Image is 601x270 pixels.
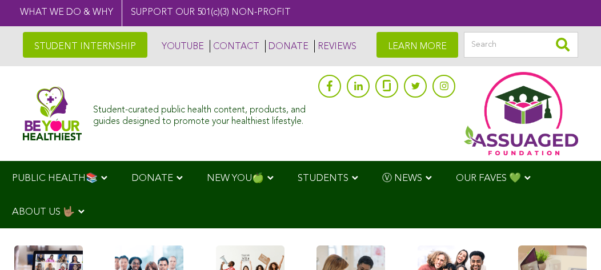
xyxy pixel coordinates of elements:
img: Assuaged App [464,72,578,155]
a: CONTACT [210,40,259,53]
span: OUR FAVES 💚 [456,174,521,183]
img: Assuaged [23,86,82,140]
a: DONATE [265,40,308,53]
input: Search [464,32,578,58]
span: ABOUT US 🤟🏽 [12,207,75,217]
a: LEARN MORE [376,32,458,58]
span: PUBLIC HEALTH📚 [12,174,98,183]
span: DONATE [131,174,173,183]
span: NEW YOU🍏 [207,174,264,183]
a: YOUTUBE [159,40,204,53]
a: REVIEWS [314,40,356,53]
span: Ⓥ NEWS [382,174,422,183]
span: STUDENTS [298,174,348,183]
div: Student-curated public health content, products, and guides designed to promote your healthiest l... [93,99,312,127]
img: glassdoor [383,80,391,91]
iframe: Chat Widget [544,215,601,270]
a: STUDENT INTERNSHIP [23,32,147,58]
